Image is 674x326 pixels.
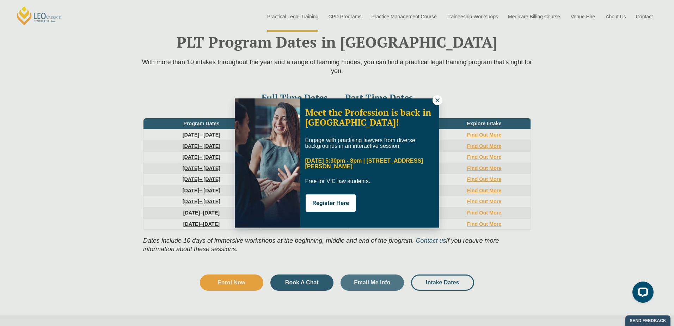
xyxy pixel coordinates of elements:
[433,95,442,105] button: Close
[305,107,431,128] span: Meet the Profession is back in [GEOGRAPHIC_DATA]!
[306,194,356,212] button: Register Here
[235,98,300,228] img: Soph-popup.JPG
[305,137,415,149] span: Engage with practising lawyers from diverse backgrounds in an interactive session.
[305,158,423,169] span: [DATE] 5:30pm - 8pm | [STREET_ADDRESS][PERSON_NAME]
[627,279,656,308] iframe: LiveChat chat widget
[305,178,370,184] span: Free for VIC law students.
